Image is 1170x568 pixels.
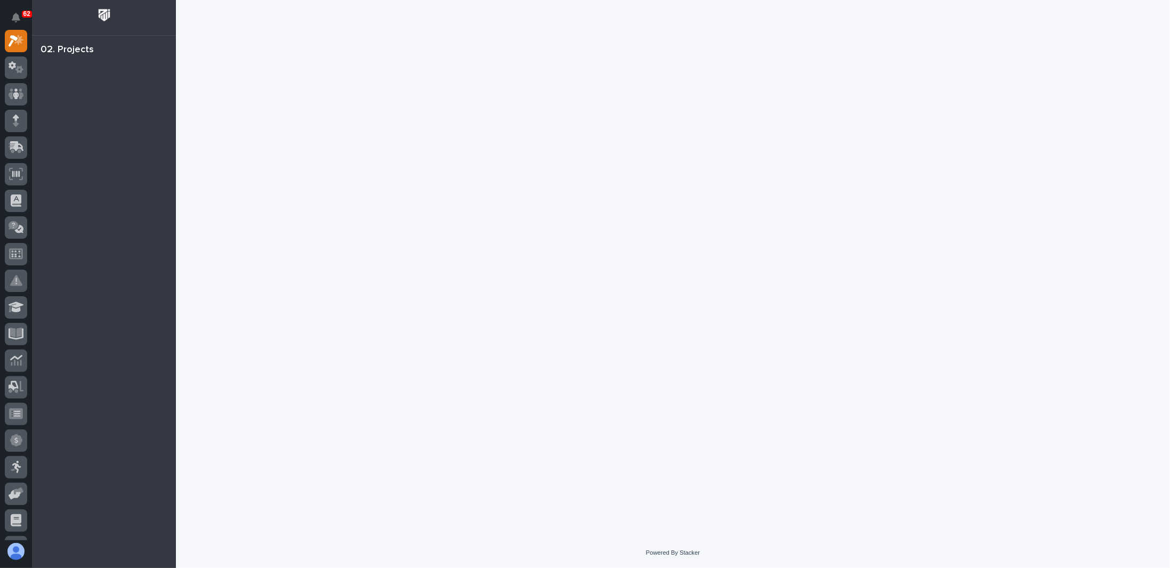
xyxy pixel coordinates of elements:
[646,549,700,556] a: Powered By Stacker
[5,540,27,563] button: users-avatar
[5,6,27,29] button: Notifications
[23,10,30,18] p: 62
[41,44,94,56] div: 02. Projects
[13,13,27,30] div: Notifications62
[94,5,114,25] img: Workspace Logo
